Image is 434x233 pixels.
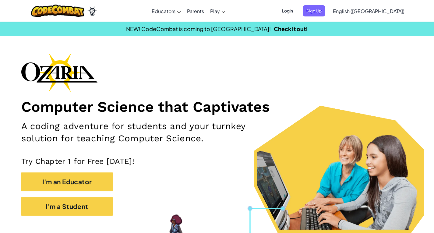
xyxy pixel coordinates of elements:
a: Parents [184,3,207,19]
p: Try Chapter 1 for Free [DATE]! [21,157,413,166]
span: Educators [152,8,175,14]
h1: Computer Science that Captivates [21,98,413,116]
button: Sign Up [303,5,325,16]
img: Ozaria branding logo [21,53,97,92]
button: I'm a Student [21,197,113,216]
span: Play [210,8,220,14]
img: Ozaria [87,6,97,16]
span: NEW! CodeCombat is coming to [GEOGRAPHIC_DATA]! [126,25,271,32]
a: Check it out! [274,25,308,32]
h2: A coding adventure for students and your turnkey solution for teaching Computer Science. [21,120,284,144]
a: Play [207,3,228,19]
img: CodeCombat logo [31,5,84,17]
button: Login [278,5,297,16]
a: Educators [149,3,184,19]
a: English ([GEOGRAPHIC_DATA]) [330,3,408,19]
span: English ([GEOGRAPHIC_DATA]) [333,8,404,14]
button: I'm an Educator [21,172,113,191]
